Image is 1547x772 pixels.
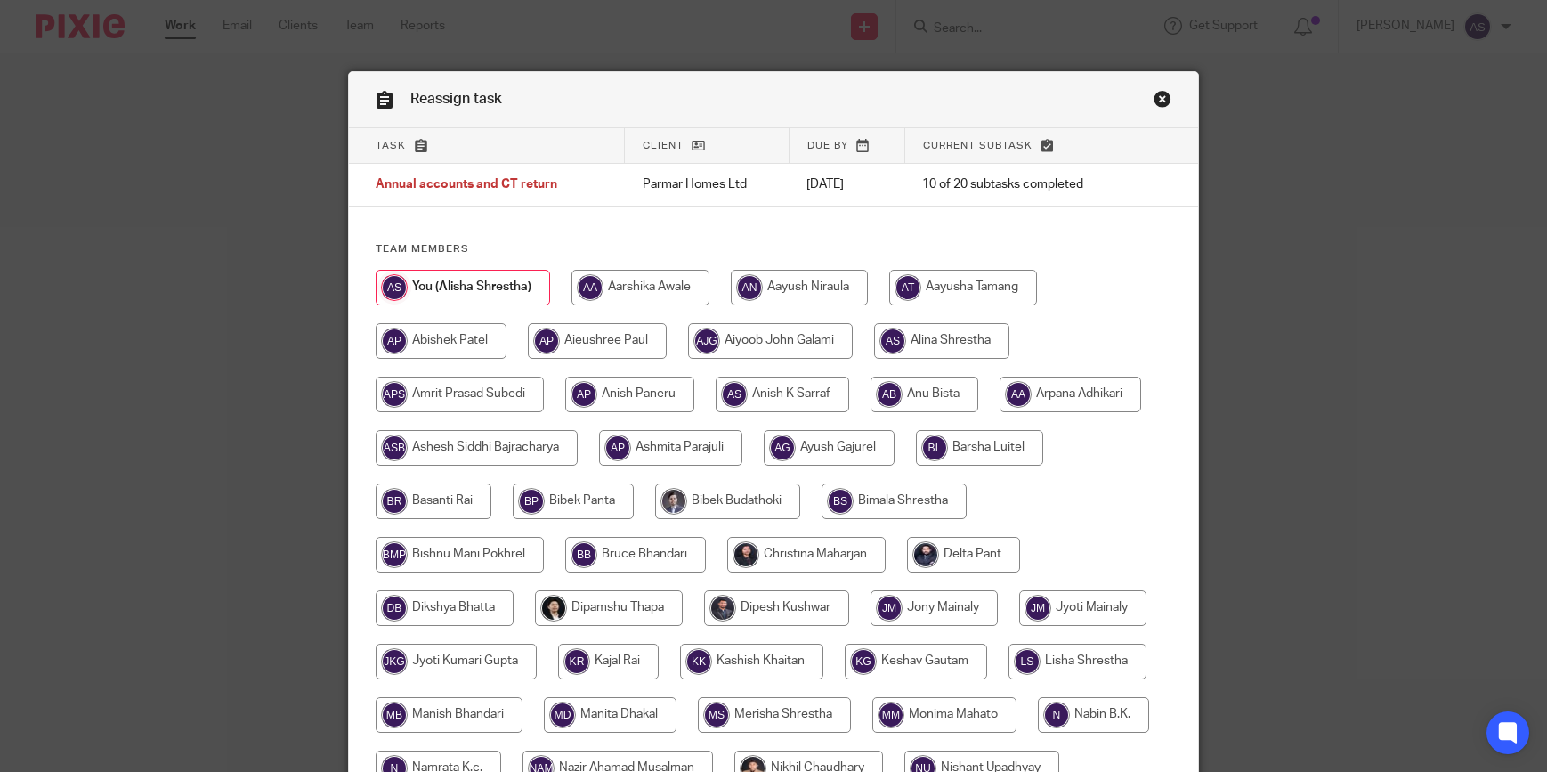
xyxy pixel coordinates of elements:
[376,242,1171,256] h4: Team members
[643,175,771,193] p: Parmar Homes Ltd
[904,164,1135,207] td: 10 of 20 subtasks completed
[643,141,684,150] span: Client
[376,141,406,150] span: Task
[807,141,848,150] span: Due by
[806,175,887,193] p: [DATE]
[923,141,1033,150] span: Current subtask
[410,92,502,106] span: Reassign task
[1154,90,1171,114] a: Close this dialog window
[376,179,557,191] span: Annual accounts and CT return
